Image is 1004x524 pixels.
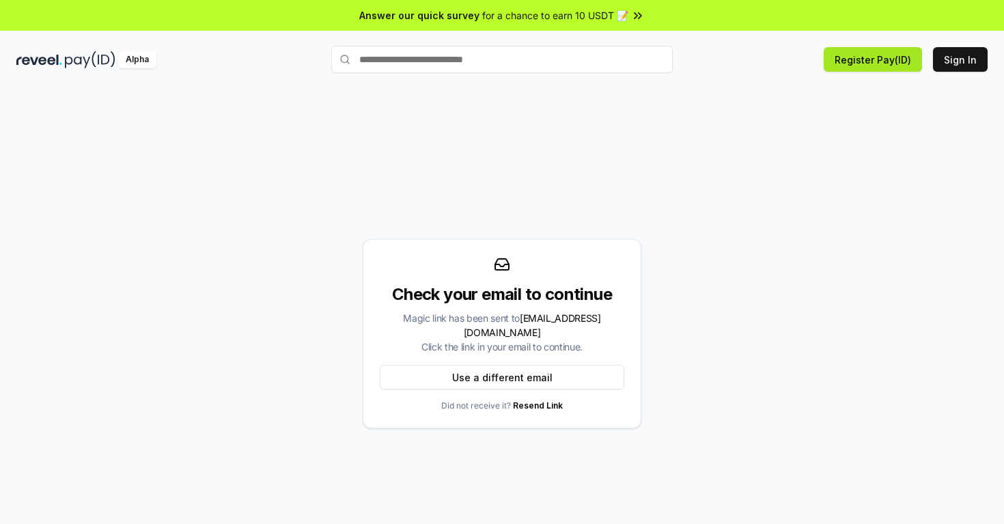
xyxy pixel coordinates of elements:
[380,311,624,354] div: Magic link has been sent to Click the link in your email to continue.
[513,400,563,411] a: Resend Link
[16,51,62,68] img: reveel_dark
[933,47,988,72] button: Sign In
[359,8,479,23] span: Answer our quick survey
[441,400,563,411] p: Did not receive it?
[65,51,115,68] img: pay_id
[464,312,601,338] span: [EMAIL_ADDRESS][DOMAIN_NAME]
[824,47,922,72] button: Register Pay(ID)
[380,284,624,305] div: Check your email to continue
[380,365,624,389] button: Use a different email
[482,8,628,23] span: for a chance to earn 10 USDT 📝
[118,51,156,68] div: Alpha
